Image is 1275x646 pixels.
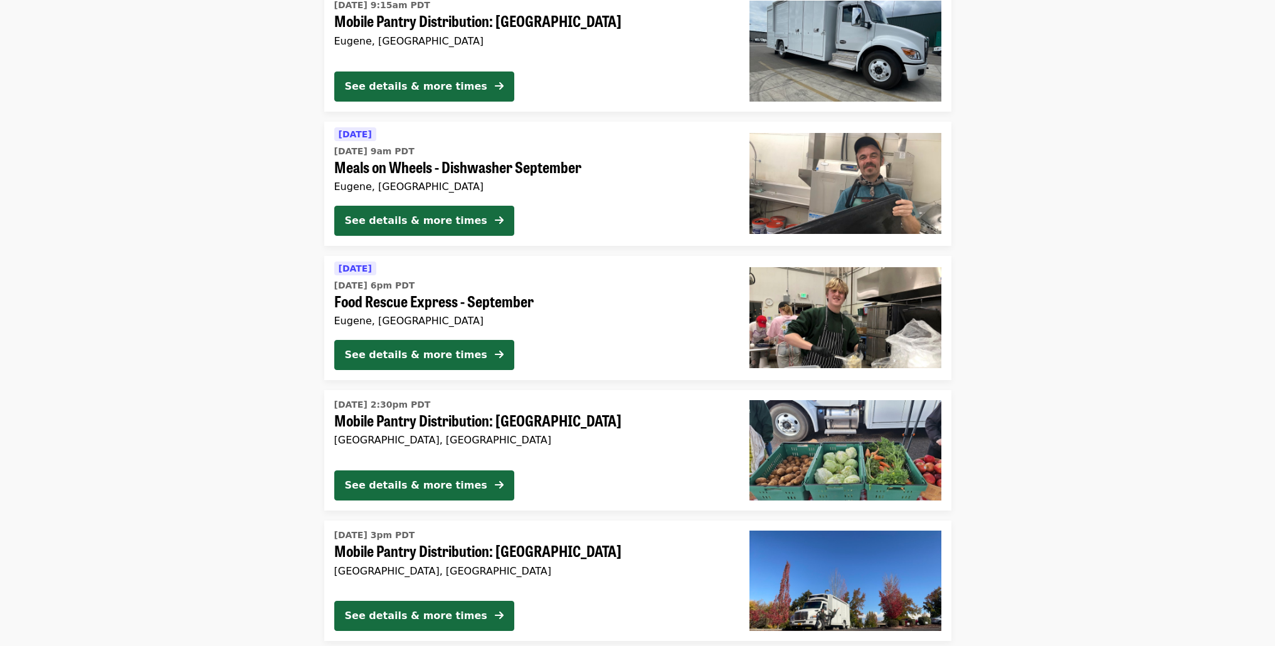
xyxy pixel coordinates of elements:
span: [DATE] [339,129,372,139]
time: [DATE] 9am PDT [334,145,415,158]
div: See details & more times [345,213,487,228]
time: [DATE] 6pm PDT [334,279,415,292]
i: arrow-right icon [495,349,504,361]
div: [GEOGRAPHIC_DATA], [GEOGRAPHIC_DATA] [334,434,729,446]
div: Eugene, [GEOGRAPHIC_DATA] [334,35,729,47]
span: Food Rescue Express - September [334,292,729,310]
i: arrow-right icon [495,610,504,622]
i: arrow-right icon [495,214,504,226]
img: Food Rescue Express - September organized by FOOD For Lane County [749,267,941,368]
button: See details & more times [334,340,514,370]
div: [GEOGRAPHIC_DATA], [GEOGRAPHIC_DATA] [334,565,729,577]
a: See details for "Meals on Wheels - Dishwasher September" [324,122,951,246]
button: See details & more times [334,601,514,631]
span: Mobile Pantry Distribution: [GEOGRAPHIC_DATA] [334,542,729,560]
div: See details & more times [345,608,487,623]
i: arrow-right icon [495,80,504,92]
img: Mobile Pantry Distribution: Cottage Grove organized by FOOD For Lane County [749,400,941,500]
button: See details & more times [334,206,514,236]
i: arrow-right icon [495,479,504,491]
div: See details & more times [345,79,487,94]
img: Mobile Pantry Distribution: Bethel School District organized by FOOD For Lane County [749,1,941,101]
a: See details for "Mobile Pantry Distribution: Springfield" [324,521,951,641]
time: [DATE] 3pm PDT [334,529,415,542]
time: [DATE] 2:30pm PDT [334,398,431,411]
span: Meals on Wheels - Dishwasher September [334,158,729,176]
span: [DATE] [339,263,372,273]
span: Mobile Pantry Distribution: [GEOGRAPHIC_DATA] [334,12,729,30]
span: Mobile Pantry Distribution: [GEOGRAPHIC_DATA] [334,411,729,430]
img: Meals on Wheels - Dishwasher September organized by FOOD For Lane County [749,133,941,233]
a: See details for "Food Rescue Express - September" [324,256,951,380]
div: Eugene, [GEOGRAPHIC_DATA] [334,181,729,193]
img: Mobile Pantry Distribution: Springfield organized by FOOD For Lane County [749,531,941,631]
a: See details for "Mobile Pantry Distribution: Cottage Grove" [324,390,951,511]
div: See details & more times [345,347,487,363]
button: See details & more times [334,71,514,102]
div: Eugene, [GEOGRAPHIC_DATA] [334,315,729,327]
button: See details & more times [334,470,514,500]
div: See details & more times [345,478,487,493]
